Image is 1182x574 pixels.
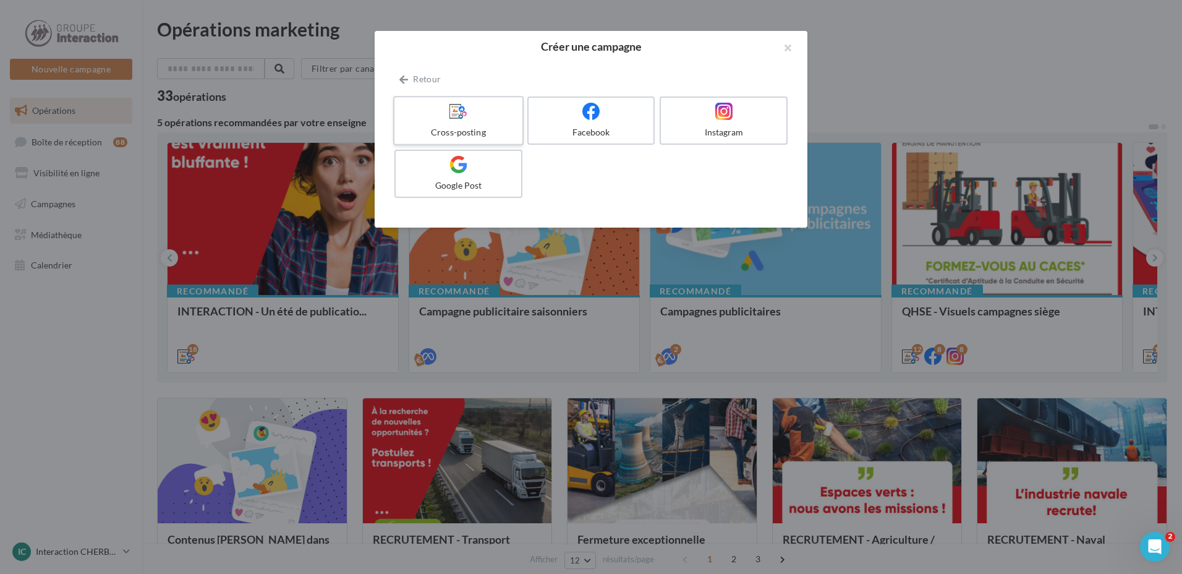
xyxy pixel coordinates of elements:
iframe: Intercom live chat [1140,532,1170,562]
div: Cross-posting [399,126,517,139]
div: Google Post [401,179,516,192]
h2: Créer une campagne [394,41,788,52]
div: Facebook [534,126,649,139]
span: 2 [1165,532,1175,542]
button: Retour [394,72,446,87]
div: Instagram [666,126,781,139]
